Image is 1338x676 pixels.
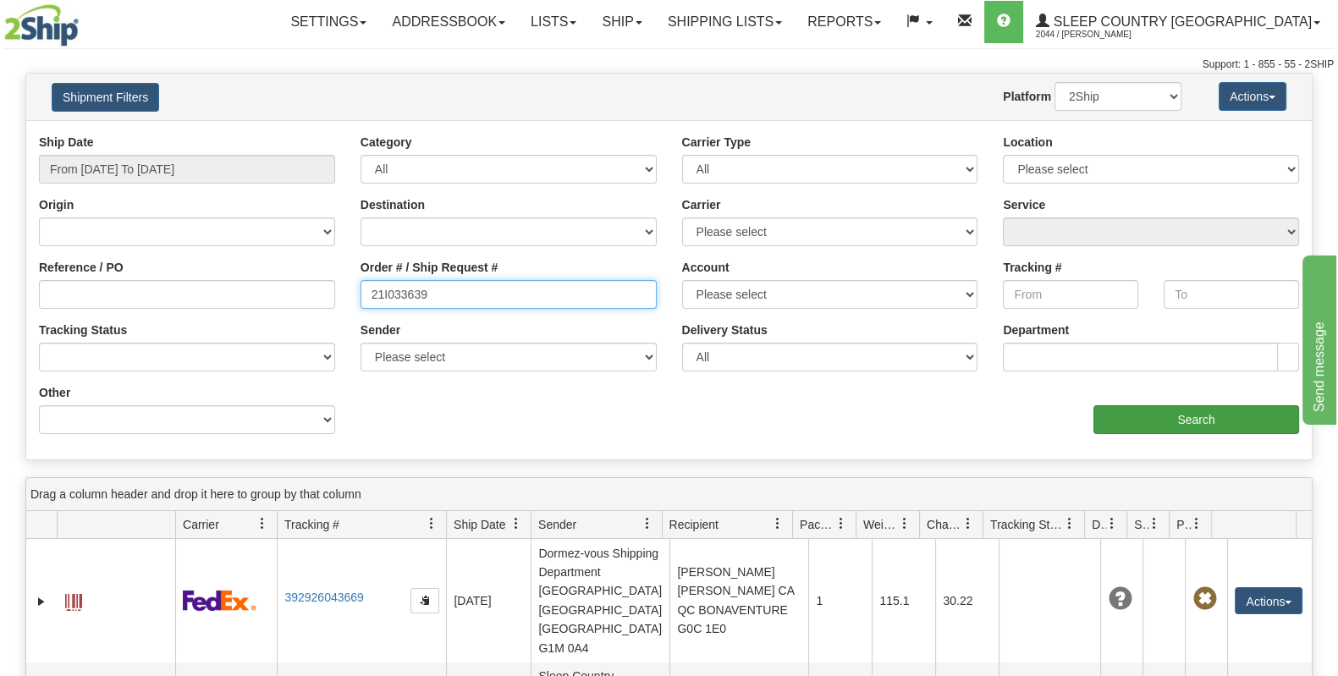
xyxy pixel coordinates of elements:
[538,516,576,533] span: Sender
[1049,14,1312,29] span: Sleep Country [GEOGRAPHIC_DATA]
[682,322,768,338] label: Delivery Status
[39,259,124,276] label: Reference / PO
[1023,1,1333,43] a: Sleep Country [GEOGRAPHIC_DATA] 2044 / [PERSON_NAME]
[1164,280,1299,309] input: To
[518,1,589,43] a: Lists
[361,196,425,213] label: Destination
[827,509,856,538] a: Packages filter column settings
[1108,587,1132,611] span: Unknown
[1219,82,1286,111] button: Actions
[890,509,919,538] a: Weight filter column settings
[417,509,446,538] a: Tracking # filter column settings
[1182,509,1211,538] a: Pickup Status filter column settings
[800,516,835,533] span: Packages
[1003,134,1052,151] label: Location
[763,509,792,538] a: Recipient filter column settings
[682,134,751,151] label: Carrier Type
[589,1,654,43] a: Ship
[183,590,256,611] img: 2 - FedEx Express®
[379,1,518,43] a: Addressbook
[669,516,719,533] span: Recipient
[682,259,730,276] label: Account
[39,384,70,401] label: Other
[52,83,159,112] button: Shipment Filters
[284,516,339,533] span: Tracking #
[39,134,94,151] label: Ship Date
[927,516,962,533] span: Charge
[1098,509,1126,538] a: Delivery Status filter column settings
[633,509,662,538] a: Sender filter column settings
[39,196,74,213] label: Origin
[33,593,50,610] a: Expand
[1055,509,1084,538] a: Tracking Status filter column settings
[682,196,721,213] label: Carrier
[1003,259,1061,276] label: Tracking #
[65,586,82,613] a: Label
[13,10,157,30] div: Send message
[1093,405,1299,434] input: Search
[863,516,899,533] span: Weight
[1003,322,1069,338] label: Department
[531,539,669,662] td: Dormez-vous Shipping Department [GEOGRAPHIC_DATA] [GEOGRAPHIC_DATA] [GEOGRAPHIC_DATA] G1M 0A4
[183,516,219,533] span: Carrier
[446,539,531,662] td: [DATE]
[935,539,999,662] td: 30.22
[1235,587,1302,614] button: Actions
[1192,587,1216,611] span: Pickup Not Assigned
[669,539,808,662] td: [PERSON_NAME] [PERSON_NAME] CA QC BONAVENTURE G0C 1E0
[39,322,127,338] label: Tracking Status
[1176,516,1191,533] span: Pickup Status
[1036,26,1163,43] span: 2044 / [PERSON_NAME]
[1299,251,1336,424] iframe: chat widget
[1092,516,1106,533] span: Delivery Status
[1003,280,1138,309] input: From
[248,509,277,538] a: Carrier filter column settings
[4,58,1334,72] div: Support: 1 - 855 - 55 - 2SHIP
[26,478,1312,511] div: grid grouping header
[1003,196,1045,213] label: Service
[502,509,531,538] a: Ship Date filter column settings
[284,591,363,604] a: 392926043669
[454,516,505,533] span: Ship Date
[361,134,412,151] label: Category
[808,539,872,662] td: 1
[410,588,439,613] button: Copy to clipboard
[954,509,983,538] a: Charge filter column settings
[655,1,795,43] a: Shipping lists
[990,516,1064,533] span: Tracking Status
[1140,509,1169,538] a: Shipment Issues filter column settings
[795,1,894,43] a: Reports
[4,4,79,47] img: logo2044.jpg
[1003,88,1051,105] label: Platform
[361,259,498,276] label: Order # / Ship Request #
[361,322,400,338] label: Sender
[1134,516,1148,533] span: Shipment Issues
[278,1,379,43] a: Settings
[872,539,935,662] td: 115.1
